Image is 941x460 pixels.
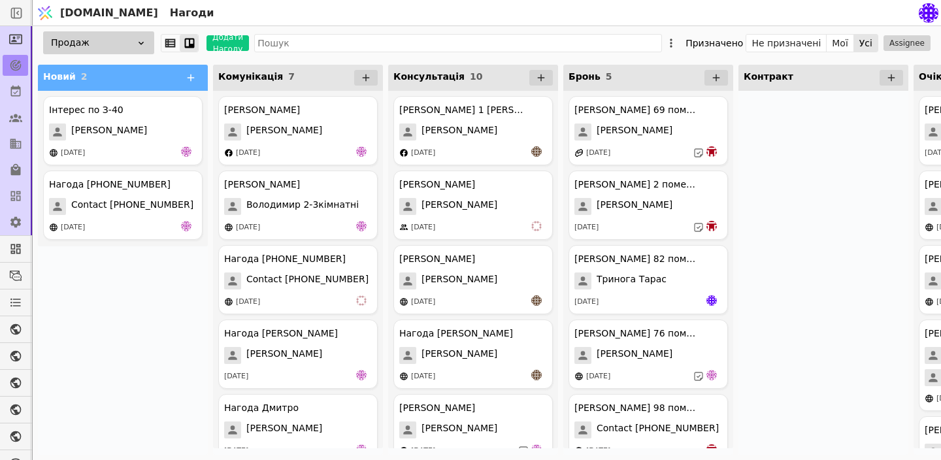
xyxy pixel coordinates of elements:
[356,370,367,380] img: de
[574,401,699,415] div: [PERSON_NAME] 98 помешкання [PERSON_NAME]
[218,171,378,240] div: [PERSON_NAME]Володимир 2-3кімнатні[DATE]de
[199,35,249,51] a: Додати Нагоду
[925,297,934,306] img: online-store.svg
[574,178,699,191] div: [PERSON_NAME] 2 помешкання [PERSON_NAME]
[206,35,249,51] button: Додати Нагоду
[574,148,584,157] img: affiliate-program.svg
[224,297,233,306] img: online-store.svg
[236,222,260,233] div: [DATE]
[586,446,610,457] div: [DATE]
[393,320,553,389] div: Нагода [PERSON_NAME][PERSON_NAME][DATE]an
[421,123,497,140] span: [PERSON_NAME]
[411,446,435,457] div: [DATE]
[356,295,367,306] img: vi
[531,221,542,231] img: vi
[574,103,699,117] div: [PERSON_NAME] 69 помешкання [PERSON_NAME]
[224,148,233,157] img: facebook.svg
[43,171,203,240] div: Нагода [PHONE_NUMBER]Contact [PHONE_NUMBER][DATE]de
[218,245,378,314] div: Нагода [PHONE_NUMBER]Contact [PHONE_NUMBER][DATE]vi
[81,71,88,82] span: 2
[181,146,191,157] img: de
[531,444,542,455] img: de
[399,223,408,232] img: people.svg
[411,222,435,233] div: [DATE]
[181,221,191,231] img: de
[706,444,717,455] img: bo
[356,221,367,231] img: de
[246,198,359,215] span: Володимир 2-3кімнатні
[246,421,322,438] span: [PERSON_NAME]
[706,295,717,306] img: Яр
[218,71,283,82] span: Комунікація
[356,146,367,157] img: de
[399,401,475,415] div: [PERSON_NAME]
[574,252,699,266] div: [PERSON_NAME] 82 помешкання [PERSON_NAME]
[569,320,728,389] div: [PERSON_NAME] 76 помешкання [PERSON_NAME][PERSON_NAME][DATE]de
[246,272,369,289] span: Contact [PHONE_NUMBER]
[883,35,931,51] button: Assignee
[49,103,124,117] div: Інтерес по З-40
[854,34,878,52] button: Усі
[393,96,553,165] div: [PERSON_NAME] 1 [PERSON_NAME][PERSON_NAME][DATE]an
[919,3,938,23] img: 3407c29ab232c44c9c8bc96fbfe5ffcb
[586,148,610,159] div: [DATE]
[597,272,667,289] span: Тринога Тарас
[393,71,465,82] span: Консультація
[224,446,248,457] div: [DATE]
[531,370,542,380] img: an
[574,297,599,308] div: [DATE]
[569,245,728,314] div: [PERSON_NAME] 82 помешкання [PERSON_NAME]Тринога Тарас[DATE]Яр
[574,446,584,455] img: online-store.svg
[49,178,171,191] div: Нагода [PHONE_NUMBER]
[746,34,827,52] button: Не призначені
[399,103,523,117] div: [PERSON_NAME] 1 [PERSON_NAME]
[606,71,612,82] span: 5
[706,221,717,231] img: bo
[224,371,248,382] div: [DATE]
[224,103,300,117] div: [PERSON_NAME]
[35,1,55,25] img: Logo
[399,297,408,306] img: online-store.svg
[246,347,322,364] span: [PERSON_NAME]
[224,327,338,340] div: Нагода [PERSON_NAME]
[61,148,85,159] div: [DATE]
[597,421,719,438] span: Contact [PHONE_NUMBER]
[685,34,743,52] div: Призначено
[236,148,260,159] div: [DATE]
[574,372,584,381] img: online-store.svg
[393,171,553,240] div: [PERSON_NAME][PERSON_NAME][DATE]vi
[224,401,299,415] div: Нагода Дмитро
[399,372,408,381] img: online-store.svg
[43,71,76,82] span: Новий
[597,198,672,215] span: [PERSON_NAME]
[411,371,435,382] div: [DATE]
[254,34,662,52] input: Пошук
[218,96,378,165] div: [PERSON_NAME][PERSON_NAME][DATE]de
[399,178,475,191] div: [PERSON_NAME]
[224,252,346,266] div: Нагода [PHONE_NUMBER]
[393,245,553,314] div: [PERSON_NAME][PERSON_NAME][DATE]an
[531,295,542,306] img: an
[470,71,482,82] span: 10
[71,123,147,140] span: [PERSON_NAME]
[925,394,934,403] img: online-store.svg
[925,223,934,232] img: online-store.svg
[421,272,497,289] span: [PERSON_NAME]
[43,96,203,165] div: Інтерес по З-40[PERSON_NAME][DATE]de
[586,371,610,382] div: [DATE]
[49,148,58,157] img: online-store.svg
[71,198,193,215] span: Contact [PHONE_NUMBER]
[399,252,475,266] div: [PERSON_NAME]
[744,71,793,82] span: Контракт
[399,327,513,340] div: Нагода [PERSON_NAME]
[399,148,408,157] img: facebook.svg
[356,444,367,455] img: de
[60,5,158,21] span: [DOMAIN_NAME]
[224,178,300,191] div: [PERSON_NAME]
[411,297,435,308] div: [DATE]
[569,96,728,165] div: [PERSON_NAME] 69 помешкання [PERSON_NAME][PERSON_NAME][DATE]bo
[531,146,542,157] img: an
[411,148,435,159] div: [DATE]
[827,34,854,52] button: Мої
[246,123,322,140] span: [PERSON_NAME]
